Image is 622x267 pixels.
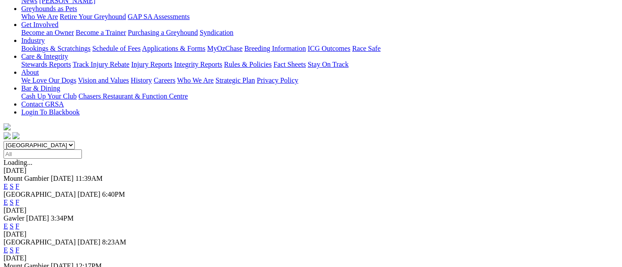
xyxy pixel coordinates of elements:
img: facebook.svg [4,132,11,139]
a: Contact GRSA [21,100,64,108]
a: Stay On Track [308,61,348,68]
a: Bar & Dining [21,84,60,92]
img: twitter.svg [12,132,19,139]
a: Integrity Reports [174,61,222,68]
a: Cash Up Your Club [21,92,77,100]
a: History [131,76,152,84]
div: Care & Integrity [21,61,618,69]
span: [DATE] [26,214,49,222]
span: 6:40PM [102,191,125,198]
a: Chasers Restaurant & Function Centre [78,92,188,100]
div: About [21,76,618,84]
span: [GEOGRAPHIC_DATA] [4,238,76,246]
a: Login To Blackbook [21,108,80,116]
div: [DATE] [4,167,618,175]
a: F [15,198,19,206]
a: Schedule of Fees [92,45,140,52]
a: MyOzChase [207,45,243,52]
a: Fact Sheets [274,61,306,68]
span: [DATE] [77,238,100,246]
div: [DATE] [4,254,618,262]
a: Careers [154,76,175,84]
a: Injury Reports [131,61,172,68]
a: Stewards Reports [21,61,71,68]
a: S [10,183,14,190]
a: E [4,198,8,206]
a: Applications & Forms [142,45,205,52]
a: About [21,69,39,76]
div: Greyhounds as Pets [21,13,618,21]
a: Industry [21,37,45,44]
span: Mount Gambier [4,175,49,182]
a: Strategic Plan [216,76,255,84]
div: Industry [21,45,618,53]
span: Loading... [4,159,32,166]
a: Syndication [200,29,233,36]
a: F [15,222,19,230]
span: 3:34PM [51,214,74,222]
a: Get Involved [21,21,58,28]
div: Bar & Dining [21,92,618,100]
a: Become an Owner [21,29,74,36]
a: E [4,246,8,254]
a: Rules & Policies [224,61,272,68]
a: Track Injury Rebate [73,61,129,68]
img: logo-grsa-white.png [4,123,11,130]
a: E [4,222,8,230]
a: Vision and Values [78,76,129,84]
span: 8:23AM [102,238,126,246]
div: [DATE] [4,206,618,214]
a: GAP SA Assessments [128,13,190,20]
a: Privacy Policy [257,76,298,84]
span: 11:39AM [75,175,103,182]
a: Retire Your Greyhound [60,13,126,20]
input: Select date [4,149,82,159]
span: [DATE] [51,175,74,182]
div: Get Involved [21,29,618,37]
a: S [10,222,14,230]
a: S [10,198,14,206]
a: Greyhounds as Pets [21,5,77,12]
a: We Love Our Dogs [21,76,76,84]
div: [DATE] [4,230,618,238]
a: ICG Outcomes [308,45,350,52]
span: [GEOGRAPHIC_DATA] [4,191,76,198]
a: F [15,246,19,254]
a: Race Safe [352,45,380,52]
a: S [10,246,14,254]
a: E [4,183,8,190]
a: Bookings & Scratchings [21,45,90,52]
span: Gawler [4,214,24,222]
a: Care & Integrity [21,53,68,60]
a: Purchasing a Greyhound [128,29,198,36]
a: F [15,183,19,190]
a: Who We Are [21,13,58,20]
a: Who We Are [177,76,214,84]
a: Breeding Information [244,45,306,52]
a: Become a Trainer [76,29,126,36]
span: [DATE] [77,191,100,198]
